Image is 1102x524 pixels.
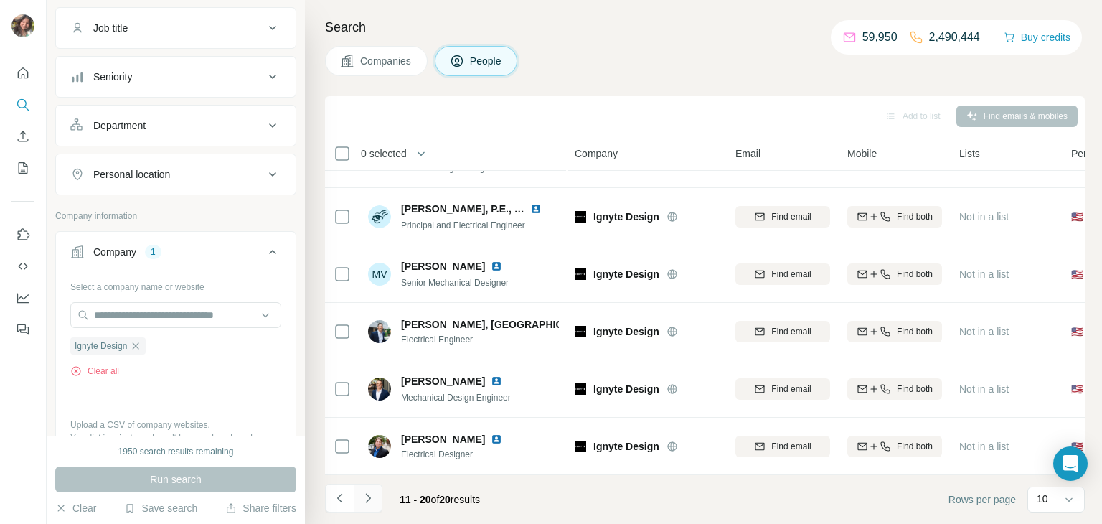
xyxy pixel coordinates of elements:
button: Dashboard [11,285,34,311]
button: My lists [11,155,34,181]
span: Not in a list [959,268,1009,280]
div: Company [93,245,136,259]
button: Find both [847,206,942,228]
span: Ignyte Design [593,210,659,224]
button: Find email [735,378,830,400]
span: 0 selected [361,146,407,161]
span: Ignyte Design [593,382,659,396]
span: Not in a list [959,383,1009,395]
button: Find both [847,378,942,400]
span: Mechanical Design Engineer [401,393,511,403]
img: Avatar [368,320,391,343]
img: Logo of Ignyte Design [575,441,586,452]
div: 1 [145,245,161,258]
div: Seniority [93,70,132,84]
span: Mobile [847,146,877,161]
div: Open Intercom Messenger [1053,446,1088,481]
span: 🇺🇸 [1071,382,1083,396]
button: Seniority [56,60,296,94]
p: Your list is private and won't be saved or shared. [70,431,281,444]
button: Find both [847,263,942,285]
button: Clear [55,501,96,515]
span: 20 [439,494,451,505]
img: Logo of Ignyte Design [575,268,586,280]
button: Find both [847,436,942,457]
img: Logo of Ignyte Design [575,326,586,337]
button: Job title [56,11,296,45]
span: Electrical Designer [401,448,519,461]
button: Find email [735,263,830,285]
p: Upload a CSV of company websites. [70,418,281,431]
img: LinkedIn logo [491,261,502,272]
button: Company1 [56,235,296,275]
button: Use Surfe on LinkedIn [11,222,34,248]
p: Company information [55,210,296,223]
button: Navigate to next page [354,484,382,513]
img: Avatar [368,205,391,228]
button: Find both [847,321,942,342]
div: Department [93,118,146,133]
button: Personal location [56,157,296,192]
span: Find both [897,210,933,223]
button: Find email [735,321,830,342]
img: Avatar [11,14,34,37]
span: Senior Mechanical Designer [401,278,509,288]
img: Logo of Ignyte Design [575,211,586,223]
p: 59,950 [862,29,898,46]
button: Navigate to previous page [325,484,354,513]
img: LinkedIn logo [530,203,542,215]
img: LinkedIn logo [491,375,502,387]
button: Enrich CSV [11,123,34,149]
span: 🇺🇸 [1071,267,1083,281]
span: [PERSON_NAME] [401,374,485,388]
h4: Search [325,17,1085,37]
span: Electrical Engineering Intern [401,163,509,173]
div: Select a company name or website [70,275,281,294]
button: Clear all [70,365,119,378]
span: Lists [959,146,980,161]
button: Quick start [11,60,34,86]
span: [PERSON_NAME] [401,259,485,273]
span: Electrical Engineer [401,333,559,346]
span: Company [575,146,618,161]
span: Find both [897,440,933,453]
span: Ignyte Design [593,439,659,454]
span: Ignyte Design [593,267,659,281]
button: Save search [124,501,197,515]
span: [PERSON_NAME], [GEOGRAPHIC_DATA] [401,317,598,332]
span: Not in a list [959,441,1009,452]
button: Feedback [11,317,34,342]
span: 🇺🇸 [1071,210,1083,224]
span: Principal and Electrical Engineer [401,220,525,230]
div: 1950 search results remaining [118,445,234,458]
span: Find email [771,325,811,338]
button: Use Surfe API [11,253,34,279]
span: Find email [771,440,811,453]
span: Companies [360,54,413,68]
span: 11 - 20 [400,494,431,505]
span: 🇺🇸 [1071,324,1083,339]
img: LinkedIn logo [491,434,502,445]
span: [PERSON_NAME], P.E., LEED AP [401,203,557,215]
img: Avatar [368,378,391,401]
span: Find both [897,383,933,396]
span: Find email [771,383,811,396]
button: Find email [735,206,830,228]
span: Find both [897,268,933,281]
span: Find email [771,268,811,281]
span: Rows per page [948,492,1016,507]
span: Ignyte Design [593,324,659,339]
img: Logo of Ignyte Design [575,383,586,395]
span: [PERSON_NAME] [401,432,485,446]
button: Department [56,108,296,143]
span: Not in a list [959,326,1009,337]
div: MV [368,263,391,286]
button: Find email [735,436,830,457]
p: 10 [1037,492,1048,506]
span: Find both [897,325,933,338]
img: Avatar [368,435,391,458]
p: 2,490,444 [929,29,980,46]
span: People [470,54,503,68]
span: Not in a list [959,211,1009,223]
span: results [400,494,480,505]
